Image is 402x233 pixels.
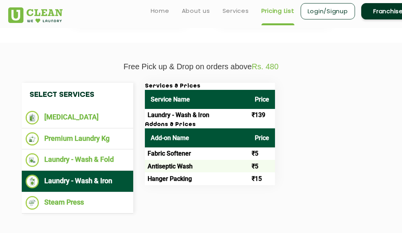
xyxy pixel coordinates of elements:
td: ₹15 [249,172,275,185]
th: Price [249,128,275,147]
td: Hanger Packing [145,172,249,185]
td: ₹5 [249,147,275,160]
a: Services [223,6,249,16]
td: ₹5 [249,160,275,172]
a: Pricing List [261,6,294,16]
img: Laundry - Wash & Fold [26,153,39,167]
td: Laundry - Wash & Iron [145,109,249,121]
span: Rs. 480 [252,62,278,71]
img: Laundry - Wash & Iron [26,175,39,188]
img: Premium Laundry Kg [26,132,39,146]
li: Laundry - Wash & Iron [26,175,130,188]
h3: Addons & Prices [145,121,275,128]
a: About us [182,6,210,16]
li: Premium Laundry Kg [26,132,130,146]
li: Laundry - Wash & Fold [26,153,130,167]
th: Service Name [145,90,249,109]
p: Free Pick up & Drop on orders above [8,62,394,71]
a: Home [151,6,169,16]
li: [MEDICAL_DATA] [26,111,130,124]
td: ₹139 [249,109,275,121]
a: Login/Signup [301,3,355,19]
li: Steam Press [26,196,130,210]
td: Fabric Softener [145,147,249,160]
img: Dry Cleaning [26,111,39,124]
img: Steam Press [26,196,39,210]
h4: Select Services [22,83,134,107]
th: Price [249,90,275,109]
img: UClean Laundry and Dry Cleaning [8,7,63,23]
th: Add-on Name [145,128,249,147]
h3: Services & Prices [145,83,275,90]
td: Antiseptic Wash [145,160,249,172]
